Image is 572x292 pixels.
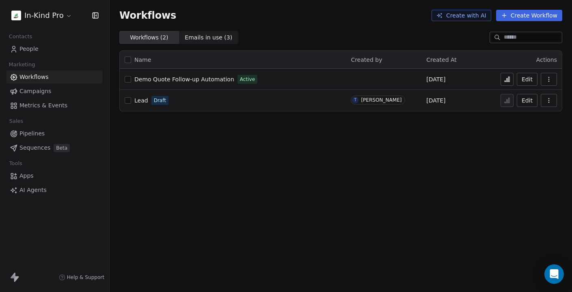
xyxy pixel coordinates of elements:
[11,11,21,20] img: IKP200x200.png
[134,76,234,83] span: Demo Quote Follow-up Automation
[6,85,103,98] a: Campaigns
[19,87,51,96] span: Campaigns
[544,264,564,284] div: Open Intercom Messenger
[10,9,74,22] button: In-Kind Pro
[6,141,103,155] a: SequencesBeta
[5,31,36,43] span: Contacts
[134,56,151,64] span: Name
[432,10,491,21] button: Create with AI
[351,57,382,63] span: Created by
[19,186,47,194] span: AI Agents
[19,73,49,81] span: Workflows
[6,183,103,197] a: AI Agents
[426,75,445,83] span: [DATE]
[19,129,45,138] span: Pipelines
[185,33,232,42] span: Emails in use ( 3 )
[6,127,103,140] a: Pipelines
[24,10,64,21] span: In-Kind Pro
[6,169,103,183] a: Apps
[54,144,70,152] span: Beta
[240,76,255,83] span: Active
[426,57,457,63] span: Created At
[67,274,104,281] span: Help & Support
[6,115,27,127] span: Sales
[134,75,234,83] a: Demo Quote Follow-up Automation
[154,97,166,104] span: Draft
[59,274,104,281] a: Help & Support
[19,172,34,180] span: Apps
[119,10,176,21] span: Workflows
[19,101,67,110] span: Metrics & Events
[496,10,562,21] button: Create Workflow
[517,94,537,107] button: Edit
[134,97,148,104] span: Lead
[426,96,445,105] span: [DATE]
[536,57,557,63] span: Actions
[361,97,401,103] div: [PERSON_NAME]
[354,97,356,103] div: T
[6,157,26,170] span: Tools
[517,73,537,86] button: Edit
[134,96,148,105] a: Lead
[19,45,39,53] span: People
[19,144,50,152] span: Sequences
[5,59,39,71] span: Marketing
[6,42,103,56] a: People
[6,99,103,112] a: Metrics & Events
[6,70,103,84] a: Workflows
